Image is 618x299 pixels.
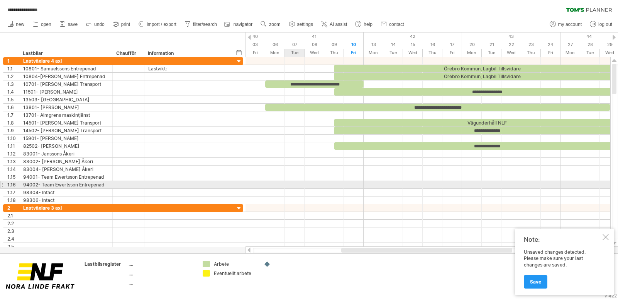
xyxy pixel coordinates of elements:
span: contact [389,22,404,27]
a: import / export [136,19,179,29]
div: 2.5 [7,243,19,250]
div: Tuesday, 7 October 2025 [285,49,305,57]
div: 2.2 [7,220,19,227]
div: Note: [524,236,601,243]
img: ca563f4a-130e-4ca9-89b3-53f2cd294da9.png [4,261,76,291]
div: Thursday, 23 October 2025 [521,41,541,49]
div: 83002- [PERSON_NAME] Åkeri [23,158,108,165]
div: 1.13 [7,158,19,165]
div: Friday, 10 October 2025 [344,41,364,49]
div: Tuesday, 14 October 2025 [383,41,403,49]
div: Wednesday, 22 October 2025 [501,41,521,49]
div: 94001- Team Ewertsson Entrepenad [23,173,108,181]
span: navigator [234,22,252,27]
div: 13801- [PERSON_NAME] [23,104,108,111]
div: v 422 [604,293,617,299]
div: .... [129,261,193,267]
div: Monday, 20 October 2025 [462,41,482,49]
div: Tuesday, 21 October 2025 [482,41,501,49]
div: 10801- Samuelssons Entrepenad [23,65,108,72]
div: .... [129,270,193,277]
div: Wednesday, 22 October 2025 [501,49,521,57]
span: save [68,22,78,27]
a: Save [524,275,547,289]
div: Unsaved changes detected. Please make sure your last changes are saved. [524,249,601,288]
div: Tuesday, 7 October 2025 [285,41,305,49]
div: Tuesday, 21 October 2025 [482,49,501,57]
div: Lastväxlare 3 axl [23,204,108,212]
span: filter/search [193,22,217,27]
span: settings [297,22,313,27]
span: help [364,22,372,27]
span: open [41,22,51,27]
div: Eventuellt arbete [214,270,256,277]
a: navigator [223,19,255,29]
div: Friday, 10 October 2025 [344,49,364,57]
div: Friday, 17 October 2025 [442,49,462,57]
div: Tuesday, 14 October 2025 [383,49,403,57]
a: new [5,19,27,29]
span: undo [94,22,105,27]
div: Wednesday, 15 October 2025 [403,49,423,57]
div: Friday, 3 October 2025 [246,49,265,57]
div: Monday, 6 October 2025 [265,49,285,57]
a: zoom [259,19,283,29]
div: 1.18 [7,196,19,204]
div: Arbete [214,261,256,267]
div: 43 [462,32,560,41]
div: Monday, 20 October 2025 [462,49,482,57]
div: Monday, 13 October 2025 [364,49,383,57]
div: 14502- [PERSON_NAME] Transport [23,127,108,134]
div: 11501- [PERSON_NAME] [23,88,108,96]
div: 2.3 [7,227,19,235]
div: 98306- Intact [23,196,108,204]
div: 1.14 [7,166,19,173]
div: Chaufför [116,50,140,57]
div: Friday, 3 October 2025 [246,41,265,49]
div: Information [148,50,227,57]
span: new [16,22,24,27]
div: 2.4 [7,235,19,243]
div: Lastvikt: [148,65,227,72]
div: 83001- Janssons Åkeri [23,150,108,157]
div: 1.15 [7,173,19,181]
div: Tuesday, 28 October 2025 [580,49,600,57]
div: 1.2 [7,73,19,80]
div: 82502- [PERSON_NAME] [23,142,108,150]
span: zoom [269,22,280,27]
div: Wednesday, 15 October 2025 [403,41,423,49]
span: Save [530,279,541,285]
div: Wednesday, 8 October 2025 [305,49,324,57]
a: save [58,19,80,29]
div: 1.3 [7,80,19,88]
div: 1.4 [7,88,19,96]
div: Lastväxlare 4 axl [23,57,108,65]
div: 1.12 [7,150,19,157]
div: Friday, 24 October 2025 [541,41,560,49]
div: 1.5 [7,96,19,103]
div: 83004- [PERSON_NAME] Åkeri [23,166,108,173]
a: filter/search [183,19,219,29]
div: 2 [7,204,19,212]
a: settings [287,19,315,29]
div: 1.1 [7,65,19,72]
div: Friday, 17 October 2025 [442,41,462,49]
span: log out [598,22,612,27]
div: Thursday, 9 October 2025 [324,49,344,57]
div: 13701- Almgrens maskintjänst [23,111,108,119]
div: 41 [265,32,364,41]
div: 1.9 [7,127,19,134]
a: my account [548,19,584,29]
a: contact [379,19,406,29]
div: 1.17 [7,189,19,196]
div: Thursday, 23 October 2025 [521,49,541,57]
div: Thursday, 16 October 2025 [423,49,442,57]
div: 1.11 [7,142,19,150]
div: Wednesday, 8 October 2025 [305,41,324,49]
a: log out [588,19,615,29]
a: print [111,19,132,29]
div: .... [129,280,193,287]
a: undo [84,19,107,29]
div: 1.16 [7,181,19,188]
div: Thursday, 9 October 2025 [324,41,344,49]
